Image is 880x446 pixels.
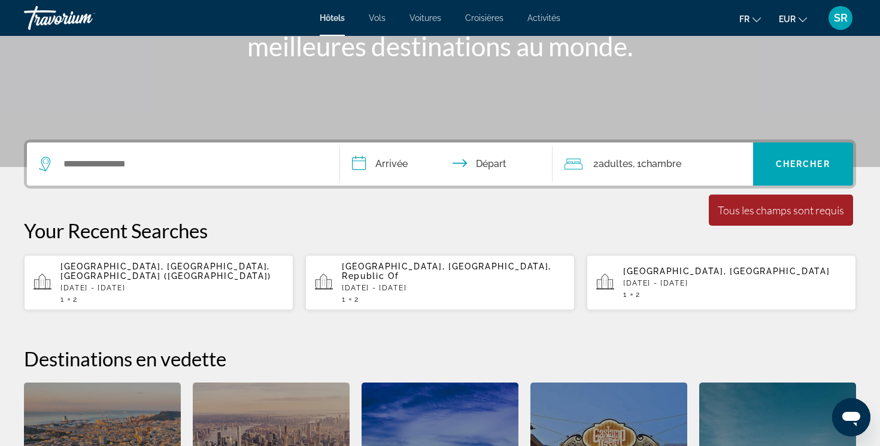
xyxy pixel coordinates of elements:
[305,254,575,311] button: [GEOGRAPHIC_DATA], [GEOGRAPHIC_DATA], Republic Of[DATE] - [DATE]12
[739,10,761,28] button: Change language
[60,284,284,292] p: [DATE] - [DATE]
[599,158,633,169] span: Adultes
[527,13,560,23] a: Activités
[553,142,753,186] button: Travelers: 2 adults, 0 children
[24,254,293,311] button: [GEOGRAPHIC_DATA], [GEOGRAPHIC_DATA], [GEOGRAPHIC_DATA] ([GEOGRAPHIC_DATA])[DATE] - [DATE]12
[633,156,681,172] span: , 1
[776,159,830,169] span: Chercher
[587,254,856,311] button: [GEOGRAPHIC_DATA], [GEOGRAPHIC_DATA][DATE] - [DATE]12
[320,13,345,23] a: Hôtels
[24,2,144,34] a: Travorium
[623,279,846,287] p: [DATE] - [DATE]
[340,142,553,186] button: Check in and out dates
[342,295,346,304] span: 1
[825,5,856,31] button: User Menu
[342,284,565,292] p: [DATE] - [DATE]
[24,347,856,371] h2: Destinations en vedette
[409,13,441,23] a: Voitures
[636,290,641,299] span: 2
[623,266,830,276] span: [GEOGRAPHIC_DATA], [GEOGRAPHIC_DATA]
[369,13,386,23] a: Vols
[60,262,271,281] span: [GEOGRAPHIC_DATA], [GEOGRAPHIC_DATA], [GEOGRAPHIC_DATA] ([GEOGRAPHIC_DATA])
[73,295,78,304] span: 2
[753,142,854,186] button: Chercher
[593,156,633,172] span: 2
[779,10,807,28] button: Change currency
[465,13,503,23] a: Croisières
[354,295,359,304] span: 2
[834,12,848,24] span: SR
[24,219,856,242] p: Your Recent Searches
[623,290,627,299] span: 1
[739,14,749,24] span: fr
[779,14,796,24] span: EUR
[718,204,844,217] div: Tous les champs sont requis
[832,398,870,436] iframe: Bouton de lancement de la fenêtre de messagerie
[27,142,853,186] div: Search widget
[342,262,551,281] span: [GEOGRAPHIC_DATA], [GEOGRAPHIC_DATA], Republic Of
[60,295,65,304] span: 1
[641,158,681,169] span: Chambre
